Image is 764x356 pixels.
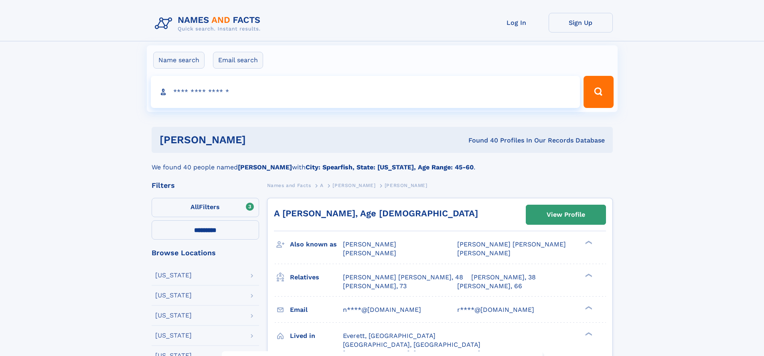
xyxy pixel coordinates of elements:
[583,305,593,310] div: ❯
[343,240,396,248] span: [PERSON_NAME]
[320,180,324,190] a: A
[457,240,566,248] span: [PERSON_NAME] [PERSON_NAME]
[151,76,580,108] input: search input
[549,13,613,33] a: Sign Up
[290,238,343,251] h3: Also known as
[343,282,407,291] a: [PERSON_NAME], 73
[385,183,428,188] span: [PERSON_NAME]
[332,183,375,188] span: [PERSON_NAME]
[152,153,613,172] div: We found 40 people named with .
[155,272,192,279] div: [US_STATE]
[155,292,192,299] div: [US_STATE]
[238,163,292,171] b: [PERSON_NAME]
[274,208,478,218] a: A [PERSON_NAME], Age [DEMOGRAPHIC_DATA]
[357,136,605,145] div: Found 40 Profiles In Our Records Database
[332,180,375,190] a: [PERSON_NAME]
[343,332,436,340] span: Everett, [GEOGRAPHIC_DATA]
[457,249,511,257] span: [PERSON_NAME]
[583,240,593,245] div: ❯
[584,76,613,108] button: Search Button
[471,273,536,282] a: [PERSON_NAME], 38
[160,135,357,145] h1: [PERSON_NAME]
[343,249,396,257] span: [PERSON_NAME]
[152,13,267,35] img: Logo Names and Facts
[547,205,585,224] div: View Profile
[290,303,343,317] h3: Email
[583,331,593,336] div: ❯
[343,273,463,282] a: [PERSON_NAME] [PERSON_NAME], 48
[267,180,311,190] a: Names and Facts
[213,52,263,69] label: Email search
[190,203,199,211] span: All
[320,183,324,188] span: A
[153,52,205,69] label: Name search
[290,271,343,284] h3: Relatives
[583,273,593,278] div: ❯
[306,163,474,171] b: City: Spearfish, State: [US_STATE], Age Range: 45-60
[484,13,549,33] a: Log In
[155,312,192,319] div: [US_STATE]
[457,282,522,291] a: [PERSON_NAME], 66
[343,341,480,348] span: [GEOGRAPHIC_DATA], [GEOGRAPHIC_DATA]
[155,332,192,339] div: [US_STATE]
[526,205,606,224] a: View Profile
[290,329,343,343] h3: Lived in
[152,249,259,256] div: Browse Locations
[152,182,259,189] div: Filters
[152,198,259,217] label: Filters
